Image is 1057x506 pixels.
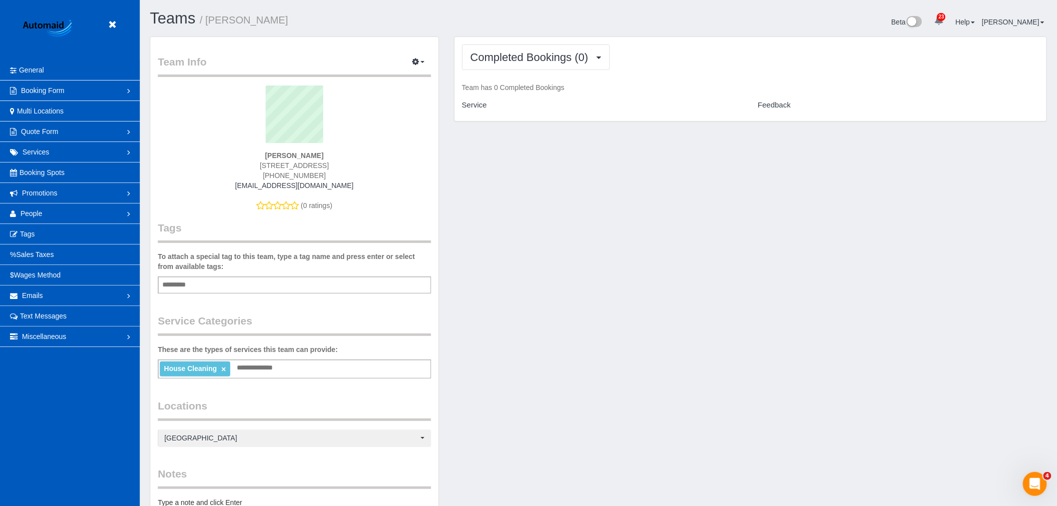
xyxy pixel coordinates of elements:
[906,16,922,29] img: New interface
[22,189,57,197] span: Promotions
[20,209,42,217] span: People
[158,429,431,446] ol: Choose Locations
[892,18,923,26] a: Beta
[20,312,66,320] span: Text Messages
[158,85,431,220] div: (0 ratings)
[158,429,431,446] button: [GEOGRAPHIC_DATA]
[21,86,64,94] span: Booking Form
[235,181,354,189] a: [EMAIL_ADDRESS][DOMAIN_NAME]
[471,51,593,63] span: Completed Bookings (0)
[956,18,975,26] a: Help
[22,148,49,156] span: Services
[758,101,1039,109] h4: Feedback
[158,466,431,489] legend: Notes
[265,151,324,159] strong: [PERSON_NAME]
[462,101,743,109] h4: Service
[164,433,418,443] span: [GEOGRAPHIC_DATA]
[260,161,329,169] span: [STREET_ADDRESS]
[158,251,431,271] label: To attach a special tag to this team, type a tag name and press enter or select from available tags:
[982,18,1045,26] a: [PERSON_NAME]
[19,168,64,176] span: Booking Spots
[1023,472,1047,496] iframe: Intercom live chat
[158,398,431,421] legend: Locations
[22,332,66,340] span: Miscellaneous
[14,271,61,279] span: Wages Method
[21,127,58,135] span: Quote Form
[937,13,946,21] span: 23
[164,364,217,372] span: House Cleaning
[462,44,610,70] button: Completed Bookings (0)
[158,344,338,354] label: These are the types of services this team can provide:
[22,291,43,299] span: Emails
[150,9,195,27] a: Teams
[929,10,949,32] a: 23
[19,66,44,74] span: General
[20,230,35,238] span: Tags
[17,17,80,40] img: Automaid Logo
[158,54,431,77] legend: Team Info
[158,313,431,336] legend: Service Categories
[17,107,63,115] span: Multi Locations
[221,365,226,373] a: ×
[462,82,1039,92] p: Team has 0 Completed Bookings
[1044,472,1052,480] span: 4
[263,171,326,179] span: [PHONE_NUMBER]
[16,250,53,258] span: Sales Taxes
[200,14,288,25] small: / [PERSON_NAME]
